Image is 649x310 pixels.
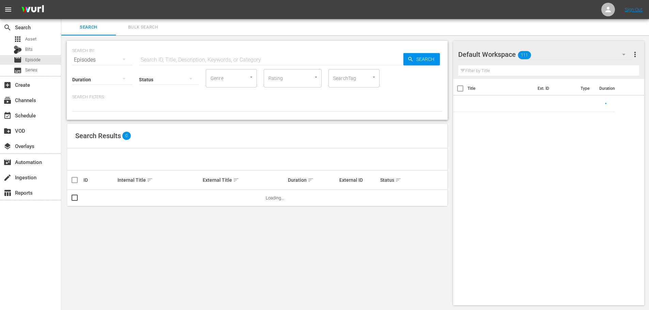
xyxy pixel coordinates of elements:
span: Loading... [266,195,284,200]
div: External ID [339,177,378,183]
span: Automation [3,158,12,166]
span: Channels [3,96,12,104]
span: Series [25,67,37,74]
div: Internal Title [118,176,201,184]
div: Status [380,176,412,184]
span: Search [3,23,12,32]
span: Reports [3,189,12,197]
p: Search Filters: [72,94,442,100]
button: more_vert [631,46,639,63]
span: Asset [25,36,36,43]
span: Bulk Search [120,23,166,31]
button: Open [371,74,377,80]
div: Bits [14,46,22,54]
span: Series [14,66,22,75]
span: Episode [25,56,41,63]
span: Bits [25,46,33,53]
button: Open [248,74,254,80]
button: Search [403,53,440,65]
th: Type [576,79,595,98]
img: ans4CAIJ8jUAAAAAAAAAAAAAAAAAAAAAAAAgQb4GAAAAAAAAAAAAAAAAAAAAAAAAJMjXAAAAAAAAAAAAAAAAAAAAAAAAgAT5G... [16,2,49,18]
th: Title [467,79,534,98]
div: ID [83,177,115,183]
th: Duration [595,79,636,98]
span: Ingestion [3,174,12,182]
span: 111 [518,48,531,62]
div: Episodes [72,50,132,69]
span: Create [3,81,12,89]
span: Asset [14,35,22,43]
a: Sign Out [625,7,643,12]
span: sort [147,177,153,183]
span: menu [4,5,12,14]
div: External Title [203,176,286,184]
button: Open [313,74,319,80]
span: Search [65,23,112,31]
span: Episode [14,56,22,64]
div: Default Workspace [458,45,632,64]
span: sort [233,177,239,183]
span: 0 [122,132,131,140]
div: Duration [288,176,337,184]
span: Schedule [3,112,12,120]
span: Search [414,53,440,65]
span: VOD [3,127,12,135]
span: more_vert [631,50,639,59]
span: Overlays [3,142,12,150]
span: sort [308,177,314,183]
th: Ext. ID [534,79,577,98]
span: Search Results [75,132,121,140]
span: sort [395,177,401,183]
